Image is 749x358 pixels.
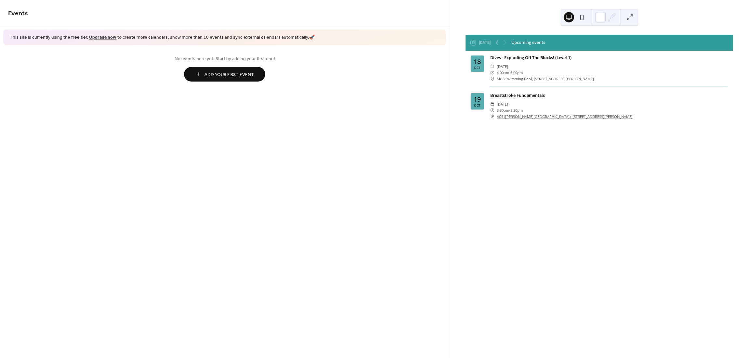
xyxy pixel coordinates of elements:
[8,7,28,20] span: Events
[204,71,254,78] span: Add Your First Event
[474,96,481,103] div: 19
[490,55,728,61] div: Dives - Exploding Off The Blocks! (Level 1)
[497,101,508,107] span: [DATE]
[509,70,510,76] span: -
[490,113,494,120] div: ​
[497,76,594,82] a: MGS Swimming Pool, [STREET_ADDRESS][PERSON_NAME]
[509,107,510,113] span: -
[511,39,545,45] div: Upcoming events
[89,33,116,42] a: Upgrade now
[490,70,494,76] div: ​
[474,104,480,107] div: Oct
[474,66,480,69] div: Oct
[510,107,523,113] span: 5:30pm
[474,58,481,65] div: 18
[8,55,441,62] span: No events here yet. Start by adding your first one!
[184,67,265,82] button: Add Your First Event
[490,101,494,107] div: ​
[10,34,315,41] span: This site is currently using the free tier. to create more calendars, show more than 10 events an...
[490,76,494,82] div: ​
[510,70,523,76] span: 6:00pm
[490,107,494,113] div: ​
[497,113,633,120] a: ACS ([PERSON_NAME][GEOGRAPHIC_DATA]), [STREET_ADDRESS][PERSON_NAME]
[8,67,441,82] a: Add Your First Event
[497,70,509,76] span: 4:00pm
[497,107,509,113] span: 3:30pm
[497,63,508,70] span: [DATE]
[490,92,728,98] div: Breaststroke Fundamentals
[490,63,494,70] div: ​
